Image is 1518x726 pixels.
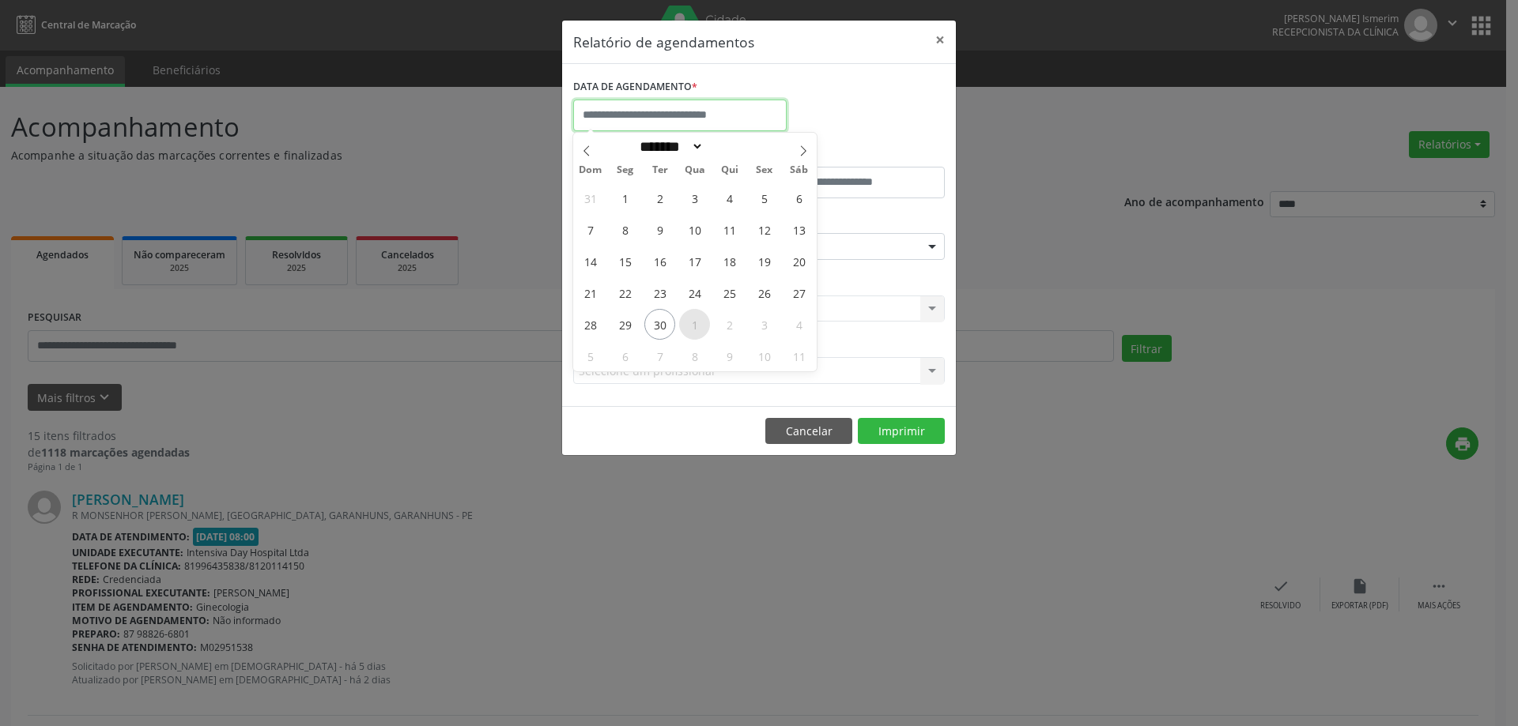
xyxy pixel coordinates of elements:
span: Setembro 24, 2025 [679,277,710,308]
span: Setembro 9, 2025 [644,214,675,245]
span: Setembro 4, 2025 [714,182,745,213]
span: Setembro 22, 2025 [610,277,640,308]
span: Outubro 9, 2025 [714,340,745,371]
span: Setembro 12, 2025 [749,214,780,245]
span: Setembro 15, 2025 [610,246,640,276]
span: Outubro 6, 2025 [610,340,640,371]
span: Agosto 31, 2025 [575,182,606,213]
span: Setembro 30, 2025 [644,309,675,340]
span: Setembro 29, 2025 [610,309,640,340]
span: Outubro 4, 2025 [784,309,814,340]
span: Setembro 26, 2025 [749,277,780,308]
span: Setembro 27, 2025 [784,277,814,308]
span: Setembro 6, 2025 [784,182,814,213]
span: Setembro 18, 2025 [714,246,745,276]
span: Setembro 2, 2025 [644,182,675,213]
span: Ter [643,165,678,175]
span: Setembro 17, 2025 [679,246,710,276]
span: Outubro 2, 2025 [714,309,745,340]
span: Setembro 11, 2025 [714,214,745,245]
span: Setembro 5, 2025 [749,182,780,213]
button: Imprimir [858,418,945,445]
span: Setembro 16, 2025 [644,246,675,276]
span: Dom [573,165,608,175]
span: Outubro 11, 2025 [784,340,814,371]
label: DATA DE AGENDAMENTO [573,75,697,100]
span: Qui [712,165,747,175]
span: Setembro 28, 2025 [575,309,606,340]
span: Setembro 1, 2025 [610,182,640,213]
span: Setembro 19, 2025 [749,246,780,276]
span: Setembro 3, 2025 [679,182,710,213]
h5: Relatório de agendamentos [573,32,754,52]
label: ATÉ [763,142,945,167]
span: Setembro 7, 2025 [575,214,606,245]
span: Setembro 23, 2025 [644,277,675,308]
span: Outubro 3, 2025 [749,309,780,340]
span: Setembro 8, 2025 [610,214,640,245]
span: Outubro 1, 2025 [679,309,710,340]
span: Outubro 7, 2025 [644,340,675,371]
span: Sex [747,165,782,175]
span: Setembro 25, 2025 [714,277,745,308]
span: Outubro 8, 2025 [679,340,710,371]
span: Outubro 5, 2025 [575,340,606,371]
span: Sáb [782,165,817,175]
span: Seg [608,165,643,175]
span: Setembro 10, 2025 [679,214,710,245]
span: Qua [678,165,712,175]
span: Setembro 13, 2025 [784,214,814,245]
span: Outubro 10, 2025 [749,340,780,371]
span: Setembro 21, 2025 [575,277,606,308]
button: Close [924,21,956,59]
input: Year [704,138,756,155]
select: Month [634,138,704,155]
button: Cancelar [765,418,852,445]
span: Setembro 20, 2025 [784,246,814,276]
span: Setembro 14, 2025 [575,246,606,276]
